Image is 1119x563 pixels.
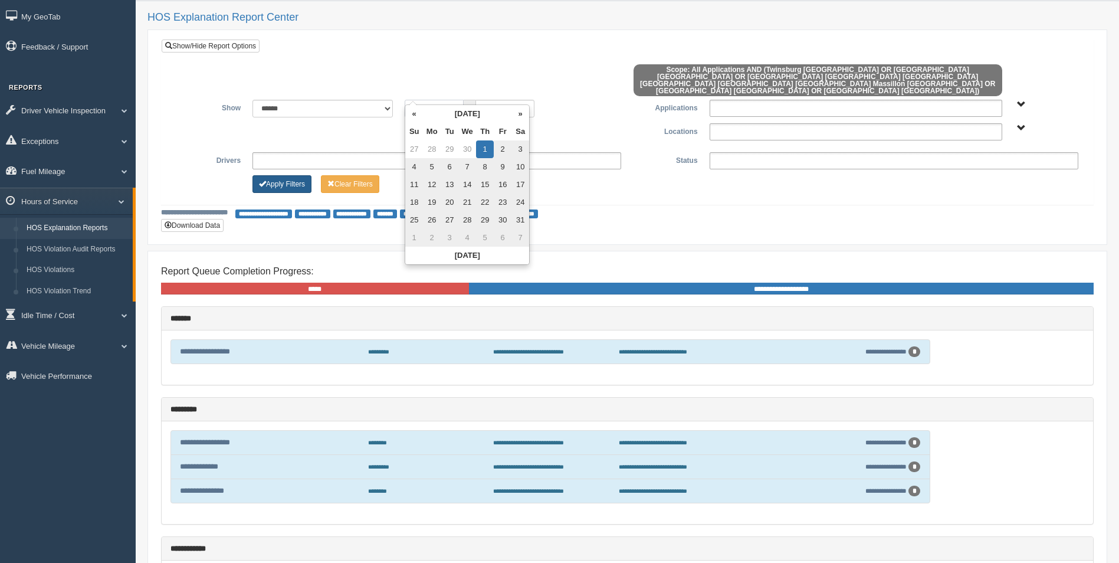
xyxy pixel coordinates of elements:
td: 27 [405,140,423,158]
td: 18 [405,194,423,211]
td: 22 [476,194,494,211]
td: 5 [423,158,441,176]
label: Show [170,100,247,114]
a: HOS Violations [21,260,133,281]
td: 17 [511,176,529,194]
td: 16 [494,176,511,194]
button: Change Filter Options [252,175,311,193]
td: 20 [441,194,458,211]
button: Change Filter Options [321,175,379,193]
td: 24 [511,194,529,211]
td: 3 [511,140,529,158]
td: 1 [405,229,423,247]
th: [DATE] [405,247,529,264]
td: 27 [441,211,458,229]
a: HOS Violation Audit Reports [21,239,133,260]
td: 23 [494,194,511,211]
th: Sa [511,123,529,140]
th: Tu [441,123,458,140]
th: » [511,105,529,123]
td: 1 [476,140,494,158]
th: Fr [494,123,511,140]
th: [DATE] [423,105,511,123]
td: 7 [458,158,476,176]
td: 9 [494,158,511,176]
label: Drivers [170,152,247,166]
td: 19 [423,194,441,211]
td: 13 [441,176,458,194]
td: 11 [405,176,423,194]
td: 31 [511,211,529,229]
td: 25 [405,211,423,229]
td: 26 [423,211,441,229]
td: 5 [476,229,494,247]
a: Show/Hide Report Options [162,40,260,53]
td: 30 [458,140,476,158]
span: Scope: All Applications AND (Twinsburg [GEOGRAPHIC_DATA] OR [GEOGRAPHIC_DATA] [GEOGRAPHIC_DATA] O... [634,64,1002,96]
td: 12 [423,176,441,194]
td: 4 [405,158,423,176]
td: 29 [441,140,458,158]
th: Mo [423,123,441,140]
h2: HOS Explanation Report Center [147,12,1107,24]
td: 4 [458,229,476,247]
td: 21 [458,194,476,211]
label: Status [627,152,703,166]
td: 2 [423,229,441,247]
th: We [458,123,476,140]
td: 3 [441,229,458,247]
td: 6 [441,158,458,176]
td: 28 [423,140,441,158]
label: Locations [628,123,704,138]
td: 28 [458,211,476,229]
td: 15 [476,176,494,194]
a: HOS Violation Trend [21,281,133,302]
td: 14 [458,176,476,194]
th: Th [476,123,494,140]
a: HOS Explanation Reports [21,218,133,239]
td: 29 [476,211,494,229]
th: « [405,105,423,123]
td: 10 [511,158,529,176]
td: 2 [494,140,511,158]
td: 6 [494,229,511,247]
label: Applications [627,100,703,114]
button: Download Data [161,219,224,232]
td: 30 [494,211,511,229]
span: to [464,100,475,117]
th: Su [405,123,423,140]
td: 8 [476,158,494,176]
td: 7 [511,229,529,247]
h4: Report Queue Completion Progress: [161,266,1094,277]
